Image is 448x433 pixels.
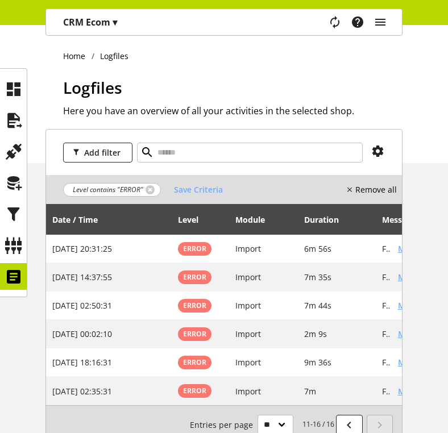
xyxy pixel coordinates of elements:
[304,243,331,254] span: 6m 56s
[398,328,418,340] span: More
[63,15,117,29] p: CRM Ecom
[45,9,403,36] nav: main navigation
[389,267,427,287] button: More
[304,328,327,339] span: 2m 9s
[183,329,206,339] span: Error
[389,352,427,372] button: More
[183,244,206,253] span: Error
[63,143,132,163] button: Add filter
[389,239,427,259] button: More
[235,357,261,368] span: Import
[235,243,261,254] span: Import
[398,299,418,311] span: More
[382,208,439,231] div: Message
[52,243,112,254] span: [DATE] 20:31:25
[63,50,92,62] a: Home
[235,328,261,339] span: Import
[398,271,418,283] span: More
[304,300,331,311] span: 7m 44s
[52,328,112,339] span: [DATE] 00:02:10
[235,386,261,397] span: Import
[355,184,397,195] nobr: Remove all
[382,356,389,368] h2: Feed import failed for the feed AS Inventar with the Feed-ID 657: Reason is unknown
[190,419,258,431] span: Entries per page
[398,385,418,397] span: More
[398,356,418,368] span: More
[183,301,206,310] span: Error
[84,147,121,159] span: Add filter
[235,300,261,311] span: Import
[183,272,206,282] span: Error
[304,386,316,397] span: 7m
[174,184,223,195] span: Save Criteria
[304,214,350,226] div: Duration
[389,324,427,344] button: More
[52,272,112,282] span: [DATE] 14:37:55
[382,385,389,397] h2: Feed import failed for the feed AS Inventar with the Feed-ID 657: Reason is unknown
[73,185,143,195] span: Level contains "ERROR"
[382,243,389,255] h2: Feed import failed for the feed AS Inventar with the Feed-ID 657: Reason is unknown
[63,77,122,98] span: Logfiles
[52,300,112,311] span: [DATE] 02:50:31
[389,295,427,315] button: More
[178,214,210,226] div: Level
[52,214,109,226] div: Date / Time
[52,357,112,368] span: [DATE] 18:16:31
[235,214,276,226] div: Module
[398,243,418,255] span: More
[165,180,231,199] button: Save Criteria
[63,104,403,118] h2: Here you have an overview of all your activities in the selected shop.
[183,386,206,395] span: Error
[183,357,206,367] span: Error
[52,386,112,397] span: [DATE] 02:35:31
[382,299,389,311] h2: Feed import failed for the feed AS Inventar with the Feed-ID 657: Reason is unknown
[382,271,389,283] h2: Feed import failed for the feed AS Inventar with the Feed-ID 657: Reason is unknown
[389,381,427,401] button: More
[382,328,389,340] h2: Feed download failed for the feed Offerjson with the feed ID 660: The download could not be compl...
[235,272,261,282] span: Import
[304,272,331,282] span: 7m 35s
[113,16,117,28] span: ▾
[304,357,331,368] span: 9m 36s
